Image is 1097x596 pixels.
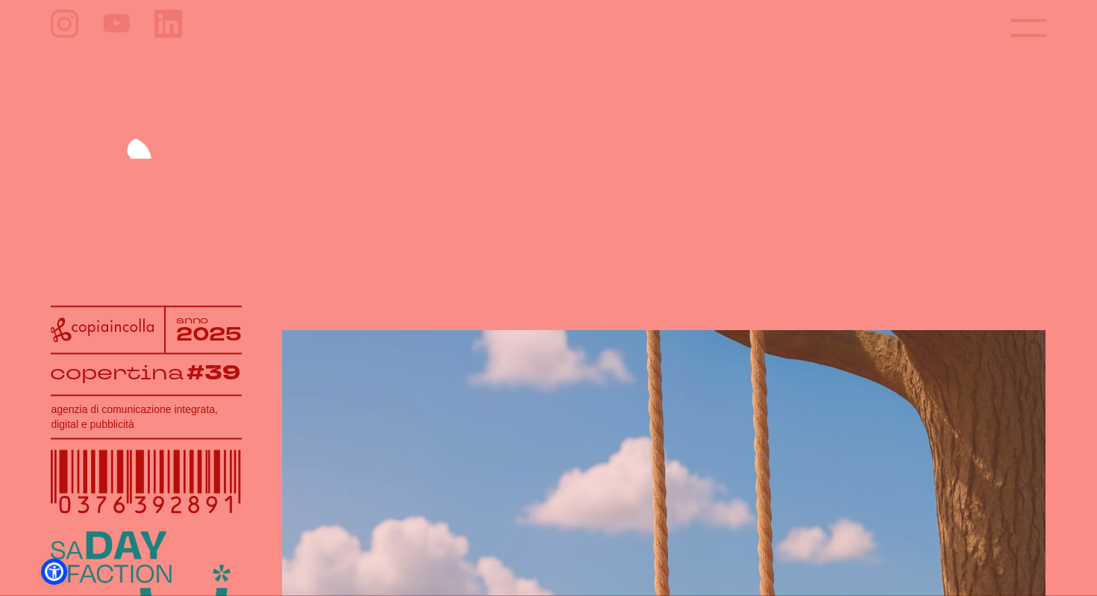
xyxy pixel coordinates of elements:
tspan: copertina [50,359,184,385]
h1: agenzia di comunicazione integrata, digital e pubblicità [51,402,242,432]
tspan: anno [176,313,209,326]
tspan: 2025 [176,322,243,347]
tspan: #39 [187,359,241,388]
a: Open Accessibility Menu [45,562,63,581]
